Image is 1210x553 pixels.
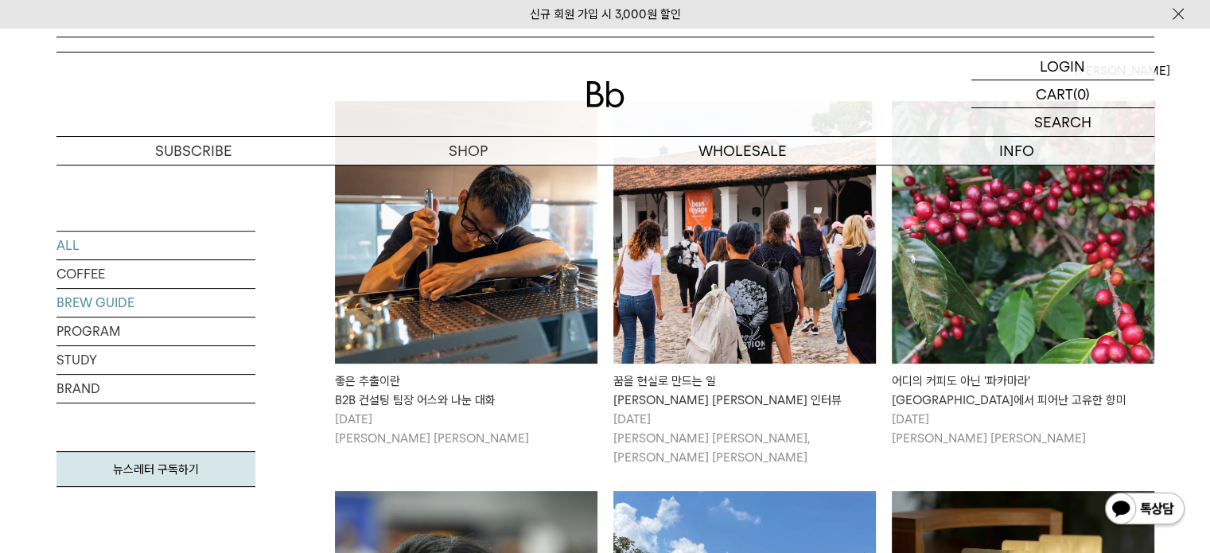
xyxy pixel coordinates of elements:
a: BRAND [56,375,255,403]
a: 뉴스레터 구독하기 [56,451,255,487]
div: 좋은 추출이란 B2B 컨설팅 팀장 어스와 나눈 대화 [335,372,597,410]
p: INFO [880,137,1154,165]
a: 꿈을 현실로 만드는 일빈보야지 탁승희 대표 인터뷰 꿈을 현실로 만드는 일[PERSON_NAME] [PERSON_NAME] 인터뷰 [DATE][PERSON_NAME] [PERS... [613,101,876,467]
img: 카카오톡 채널 1:1 채팅 버튼 [1103,491,1186,529]
a: COFFEE [56,260,255,288]
a: SUBSCRIBE [56,137,331,165]
a: 어디의 커피도 아닌 '파카마라'엘살바도르에서 피어난 고유한 향미 어디의 커피도 아닌 '파카마라'[GEOGRAPHIC_DATA]에서 피어난 고유한 향미 [DATE][PERSON... [892,101,1154,448]
img: 꿈을 현실로 만드는 일빈보야지 탁승희 대표 인터뷰 [613,101,876,364]
img: 어디의 커피도 아닌 '파카마라'엘살바도르에서 피어난 고유한 향미 [892,101,1154,364]
a: 신규 회원 가입 시 3,000원 할인 [530,7,681,21]
div: 어디의 커피도 아닌 '파카마라' [GEOGRAPHIC_DATA]에서 피어난 고유한 향미 [892,372,1154,410]
a: BREW GUIDE [56,289,255,317]
a: 좋은 추출이란B2B 컨설팅 팀장 어스와 나눈 대화 좋은 추출이란B2B 컨설팅 팀장 어스와 나눈 대화 [DATE][PERSON_NAME] [PERSON_NAME] [335,101,597,448]
img: 로고 [586,81,624,107]
p: [DATE] [PERSON_NAME] [PERSON_NAME] [335,410,597,448]
p: (0) [1073,80,1090,107]
a: PROGRAM [56,317,255,345]
img: 좋은 추출이란B2B 컨설팅 팀장 어스와 나눈 대화 [335,101,597,364]
a: STUDY [56,346,255,374]
p: CART [1036,80,1073,107]
p: LOGIN [1040,53,1085,80]
p: [DATE] [PERSON_NAME] [PERSON_NAME], [PERSON_NAME] [PERSON_NAME] [613,410,876,467]
a: LOGIN [971,53,1154,80]
p: [DATE] [PERSON_NAME] [PERSON_NAME] [892,410,1154,448]
div: 꿈을 현실로 만드는 일 [PERSON_NAME] [PERSON_NAME] 인터뷰 [613,372,876,410]
p: SEARCH [1034,108,1091,136]
a: CART (0) [971,80,1154,108]
p: WHOLESALE [605,137,880,165]
a: ALL [56,232,255,259]
a: SHOP [331,137,605,165]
